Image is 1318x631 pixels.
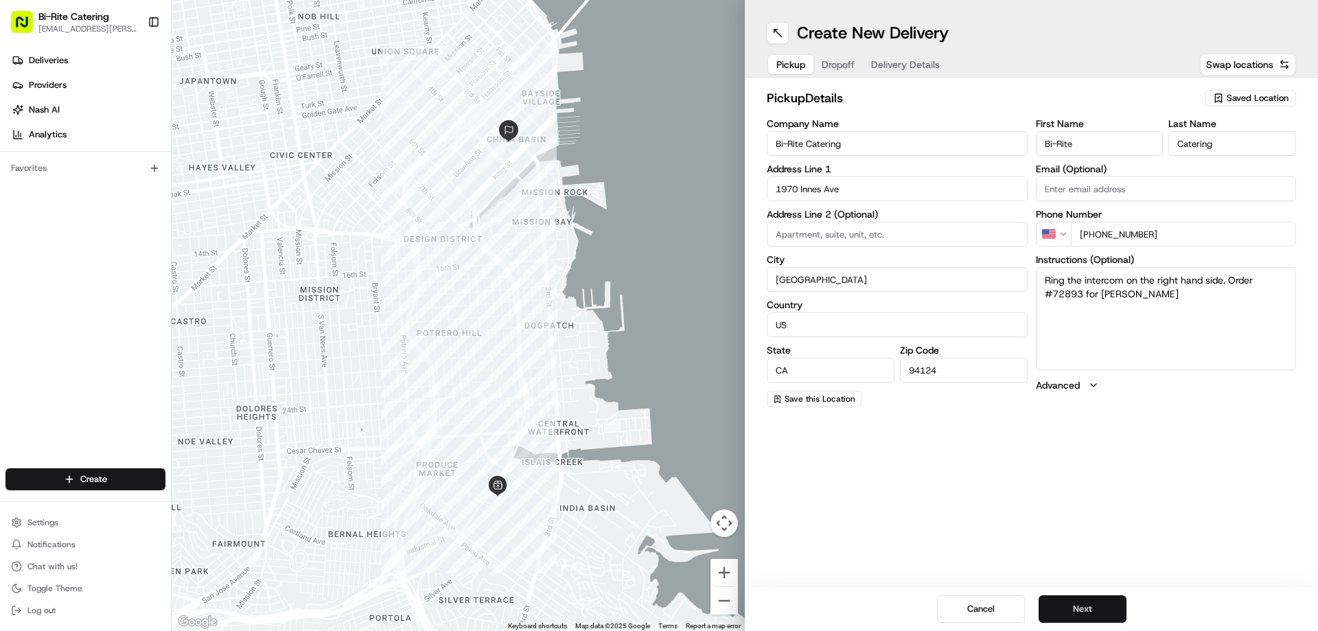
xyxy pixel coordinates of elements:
label: Instructions (Optional) [1036,255,1297,264]
span: Deliveries [29,54,68,67]
input: Enter company name [767,131,1028,156]
a: Nash AI [5,99,171,121]
span: • [114,250,119,261]
input: Clear [36,89,227,103]
span: 48 seconds ago [122,213,186,224]
input: Enter last name [1168,131,1296,156]
span: Notifications [27,539,76,550]
label: Country [767,300,1028,310]
input: Enter email address [1036,176,1297,201]
span: Knowledge Base [27,307,105,321]
span: API Documentation [130,307,220,321]
p: Welcome 👋 [14,55,250,77]
label: Advanced [1036,378,1080,392]
a: Providers [5,74,171,96]
div: 📗 [14,308,25,319]
a: Deliveries [5,49,171,71]
button: Swap locations [1200,54,1296,76]
label: Phone Number [1036,209,1297,219]
button: [EMAIL_ADDRESS][PERSON_NAME][DOMAIN_NAME] [38,23,137,34]
a: 📗Knowledge Base [8,301,111,326]
label: Address Line 1 [767,164,1028,174]
span: Analytics [29,128,67,141]
button: Toggle Theme [5,579,165,598]
span: Providers [29,79,67,91]
span: • [114,213,119,224]
label: Zip Code [900,345,1028,355]
button: Zoom in [710,559,738,586]
input: Enter state [767,358,894,382]
span: Delivery Details [871,58,940,71]
button: See all [213,176,250,192]
img: Angelique Valdez [14,237,36,259]
div: Favorites [5,157,165,179]
a: Powered byPylon [97,340,166,351]
a: Report a map error [686,622,741,630]
button: Map camera controls [710,509,738,537]
a: Open this area in Google Maps (opens a new window) [175,613,220,631]
a: Terms [658,622,678,630]
span: Dropoff [822,58,855,71]
img: Google [175,613,220,631]
span: Saved Location [1227,92,1288,104]
img: 1755196953914-cd9d9cba-b7f7-46ee-b6f5-75ff69acacf5 [29,131,54,156]
span: [PERSON_NAME] [43,213,111,224]
a: 💻API Documentation [111,301,226,326]
label: City [767,255,1028,264]
span: Pickup [776,58,805,71]
label: Company Name [767,119,1028,128]
span: Pylon [137,341,166,351]
input: Enter first name [1036,131,1164,156]
input: Enter country [767,312,1028,337]
input: Apartment, suite, unit, etc. [767,222,1028,246]
a: Analytics [5,124,171,146]
span: Create [80,473,107,485]
label: Email (Optional) [1036,164,1297,174]
button: Next [1039,595,1126,623]
label: Address Line 2 (Optional) [767,209,1028,219]
div: We're available if you need us! [62,145,189,156]
span: Log out [27,605,56,616]
span: Chat with us! [27,561,78,572]
button: Bi-Rite Catering [38,10,109,23]
button: Zoom out [710,587,738,615]
img: 1736555255976-a54dd68f-1ca7-489b-9aae-adbdc363a1c4 [27,251,38,262]
input: Enter phone number [1071,222,1297,246]
label: Last Name [1168,119,1296,128]
span: Map data ©2025 Google [575,622,650,630]
button: Log out [5,601,165,620]
button: Settings [5,513,165,532]
button: Start new chat [233,135,250,152]
div: Start new chat [62,131,225,145]
button: Cancel [937,595,1025,623]
input: Enter zip code [900,358,1028,382]
span: Nash AI [29,104,60,116]
label: First Name [1036,119,1164,128]
button: Advanced [1036,378,1297,392]
button: Bi-Rite Catering[EMAIL_ADDRESS][PERSON_NAME][DOMAIN_NAME] [5,5,142,38]
div: Past conversations [14,179,88,190]
button: Chat with us! [5,557,165,576]
button: Save this Location [767,391,862,407]
input: Enter city [767,267,1028,292]
h1: Create New Delivery [797,22,949,44]
button: Saved Location [1205,89,1296,108]
div: 💻 [116,308,127,319]
img: 1736555255976-a54dd68f-1ca7-489b-9aae-adbdc363a1c4 [14,131,38,156]
span: [PERSON_NAME] [43,250,111,261]
span: Settings [27,517,58,528]
img: Jandy Espique [14,200,36,222]
button: Keyboard shortcuts [508,621,567,631]
img: 1736555255976-a54dd68f-1ca7-489b-9aae-adbdc363a1c4 [27,214,38,225]
h2: pickup Details [767,89,1197,108]
span: Swap locations [1206,58,1273,71]
span: 17 minutes ago [122,250,186,261]
button: Notifications [5,535,165,554]
label: State [767,345,894,355]
span: Save this Location [785,393,855,404]
button: Create [5,468,165,490]
textarea: Ring the intercom on the right hand side. Order #72893 for [PERSON_NAME] [1036,267,1297,370]
input: Enter address [767,176,1028,201]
